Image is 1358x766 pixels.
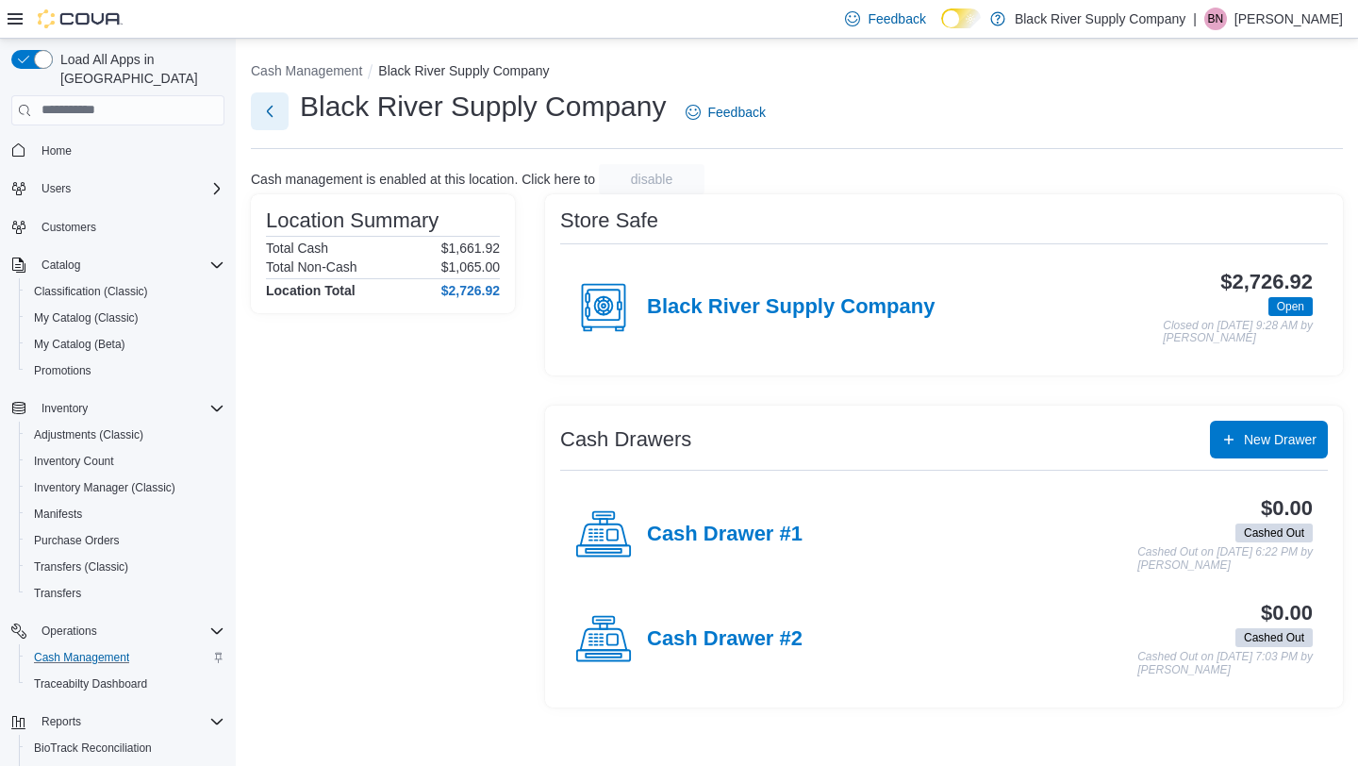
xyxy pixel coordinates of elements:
h4: Cash Drawer #2 [647,627,803,652]
button: Operations [34,620,105,642]
button: Inventory Count [19,448,232,475]
input: Dark Mode [941,8,981,28]
span: BioTrack Reconciliation [26,737,224,759]
span: Transfers (Classic) [34,559,128,574]
span: Inventory Manager (Classic) [34,480,175,495]
a: Adjustments (Classic) [26,424,151,446]
h6: Total Non-Cash [266,259,357,275]
p: Cashed Out on [DATE] 6:22 PM by [PERSON_NAME] [1137,546,1313,572]
a: Feedback [678,93,773,131]
button: Classification (Classic) [19,278,232,305]
h6: Total Cash [266,241,328,256]
span: Cashed Out [1244,629,1304,646]
a: Home [34,140,79,162]
a: My Catalog (Classic) [26,307,146,329]
button: My Catalog (Classic) [19,305,232,331]
span: Adjustments (Classic) [34,427,143,442]
h3: $2,726.92 [1220,271,1313,293]
button: Operations [4,618,232,644]
p: Cash management is enabled at this location. Click here to [251,172,595,187]
h3: Cash Drawers [560,428,691,451]
button: Cash Management [251,63,362,78]
a: Cash Management [26,646,137,669]
span: Inventory [41,401,88,416]
span: Classification (Classic) [34,284,148,299]
h4: Black River Supply Company [647,295,935,320]
button: Catalog [4,252,232,278]
span: Manifests [26,503,224,525]
span: Promotions [34,363,91,378]
p: $1,661.92 [441,241,500,256]
span: BN [1208,8,1224,30]
span: Load All Apps in [GEOGRAPHIC_DATA] [53,50,224,88]
a: Purchase Orders [26,529,127,552]
button: Transfers (Classic) [19,554,232,580]
span: Open [1268,297,1313,316]
span: My Catalog (Classic) [34,310,139,325]
span: Purchase Orders [34,533,120,548]
button: Manifests [19,501,232,527]
span: Inventory Count [34,454,114,469]
span: My Catalog (Beta) [26,333,224,356]
button: Adjustments (Classic) [19,422,232,448]
h3: $0.00 [1261,497,1313,520]
h3: Store Safe [560,209,658,232]
button: Customers [4,213,232,241]
span: Catalog [41,258,80,273]
span: Feedback [868,9,925,28]
span: My Catalog (Classic) [26,307,224,329]
button: Transfers [19,580,232,607]
a: My Catalog (Beta) [26,333,133,356]
button: My Catalog (Beta) [19,331,232,358]
a: Traceabilty Dashboard [26,673,155,695]
span: Open [1277,298,1304,315]
button: disable [599,164,704,194]
span: Reports [41,714,81,729]
p: Cashed Out on [DATE] 7:03 PM by [PERSON_NAME] [1137,651,1313,676]
button: Home [4,137,232,164]
span: Feedback [708,103,766,122]
button: Cash Management [19,644,232,671]
span: New Drawer [1244,430,1317,449]
span: Customers [41,220,96,235]
button: Promotions [19,358,232,384]
span: Home [41,143,72,158]
button: Users [34,177,78,200]
span: Cashed Out [1244,525,1304,541]
span: Home [34,139,224,162]
p: Black River Supply Company [1015,8,1185,30]
span: Users [34,177,224,200]
nav: An example of EuiBreadcrumbs [251,61,1343,84]
span: Manifests [34,507,82,522]
h3: $0.00 [1261,602,1313,624]
a: Transfers (Classic) [26,556,136,578]
a: Classification (Classic) [26,280,156,303]
span: Inventory Count [26,450,224,473]
a: Manifests [26,503,90,525]
span: BioTrack Reconciliation [34,741,152,756]
a: Promotions [26,359,99,382]
p: $1,065.00 [441,259,500,275]
span: Inventory [34,397,224,420]
a: Inventory Count [26,450,122,473]
span: Cashed Out [1235,628,1313,647]
span: Reports [34,710,224,733]
span: Traceabilty Dashboard [26,673,224,695]
a: Inventory Manager (Classic) [26,476,183,499]
div: Brittany Niles [1204,8,1227,30]
button: New Drawer [1210,421,1328,458]
h4: $2,726.92 [441,283,500,298]
span: Dark Mode [941,28,942,29]
button: Black River Supply Company [378,63,549,78]
p: [PERSON_NAME] [1234,8,1343,30]
span: My Catalog (Beta) [34,337,125,352]
span: Transfers [34,586,81,601]
button: Users [4,175,232,202]
button: BioTrack Reconciliation [19,735,232,761]
span: Customers [34,215,224,239]
a: Customers [34,216,104,239]
button: Reports [34,710,89,733]
span: Promotions [26,359,224,382]
span: Operations [34,620,224,642]
span: Adjustments (Classic) [26,424,224,446]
